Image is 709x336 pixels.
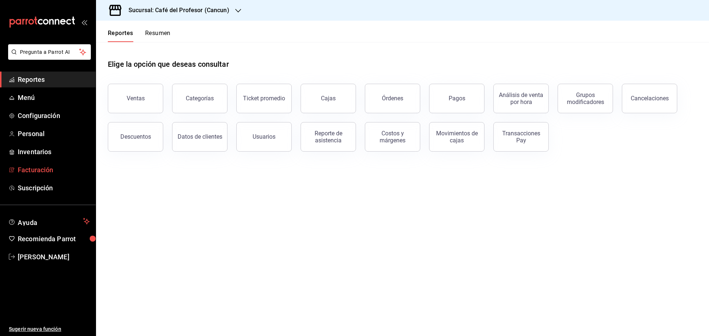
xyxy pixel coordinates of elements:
button: Usuarios [236,122,292,152]
span: Facturación [18,165,90,175]
button: Análisis de venta por hora [493,84,549,113]
div: Usuarios [253,133,275,140]
a: Pregunta a Parrot AI [5,53,91,61]
button: Grupos modificadores [558,84,613,113]
span: Reportes [18,75,90,84]
button: Órdenes [365,84,420,113]
span: Suscripción [18,183,90,193]
span: Pregunta a Parrot AI [20,48,79,56]
button: Descuentos [108,122,163,152]
button: Reportes [108,30,133,42]
div: Órdenes [382,95,403,102]
button: open_drawer_menu [81,19,87,25]
div: Análisis de venta por hora [498,91,544,105]
span: Sugerir nueva función [9,325,90,333]
span: Recomienda Parrot [18,234,90,244]
button: Transacciones Pay [493,122,549,152]
span: Inventarios [18,147,90,157]
h1: Elige la opción que deseas consultar [108,59,229,70]
button: Resumen [145,30,171,42]
div: Descuentos [120,133,151,140]
span: Personal [18,129,90,139]
button: Categorías [172,84,227,113]
span: Menú [18,93,90,103]
button: Datos de clientes [172,122,227,152]
div: Costos y márgenes [370,130,415,144]
span: [PERSON_NAME] [18,252,90,262]
div: Grupos modificadores [562,91,608,105]
div: Categorías [186,95,214,102]
span: Configuración [18,111,90,121]
button: Pregunta a Parrot AI [8,44,91,60]
button: Cancelaciones [622,84,677,113]
div: Cancelaciones [631,95,669,102]
div: Movimientos de cajas [434,130,480,144]
button: Ticket promedio [236,84,292,113]
div: navigation tabs [108,30,171,42]
a: Cajas [301,84,356,113]
div: Datos de clientes [178,133,222,140]
span: Ayuda [18,217,80,226]
div: Ticket promedio [243,95,285,102]
h3: Sucursal: Café del Profesor (Cancun) [123,6,229,15]
div: Ventas [127,95,145,102]
button: Movimientos de cajas [429,122,484,152]
div: Cajas [321,94,336,103]
div: Pagos [449,95,465,102]
button: Ventas [108,84,163,113]
button: Reporte de asistencia [301,122,356,152]
div: Transacciones Pay [498,130,544,144]
button: Pagos [429,84,484,113]
button: Costos y márgenes [365,122,420,152]
div: Reporte de asistencia [305,130,351,144]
